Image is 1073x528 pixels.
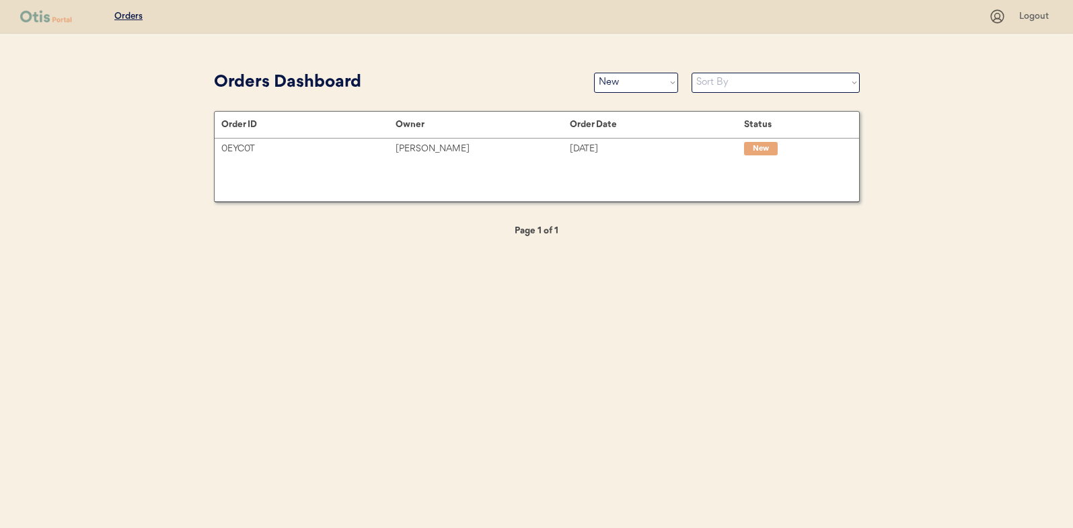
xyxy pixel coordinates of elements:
u: Orders [114,11,143,21]
div: 0EYC0T [221,141,396,157]
div: Page 1 of 1 [470,223,604,239]
div: Order ID [221,119,396,130]
div: Orders Dashboard [214,70,581,96]
div: Status [744,119,845,130]
div: Logout [1019,10,1053,24]
div: [PERSON_NAME] [396,141,570,157]
div: Owner [396,119,570,130]
div: [DATE] [570,141,744,157]
div: Order Date [570,119,744,130]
